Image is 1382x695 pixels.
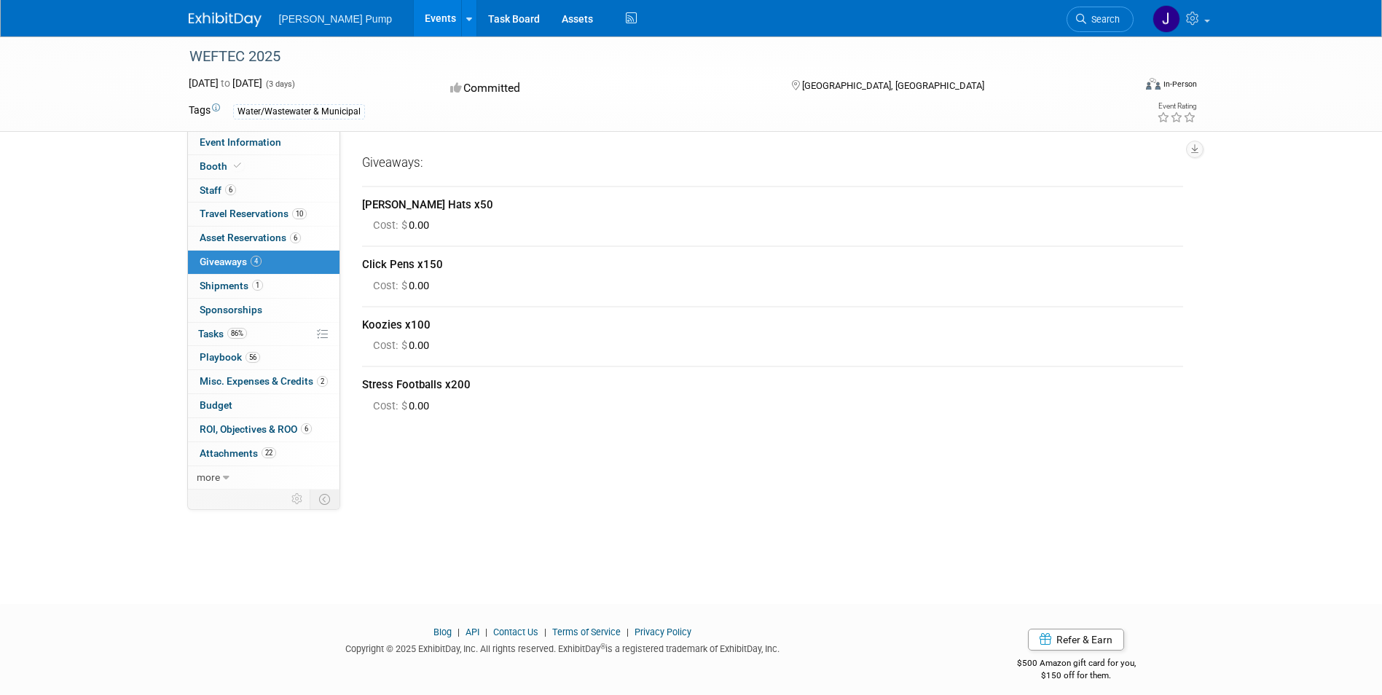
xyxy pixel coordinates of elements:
span: 56 [246,352,260,363]
span: Staff [200,184,236,196]
span: Attachments [200,447,276,459]
a: Refer & Earn [1028,629,1124,651]
td: Personalize Event Tab Strip [285,490,310,509]
span: Shipments [200,280,263,291]
span: 4 [251,256,262,267]
div: [PERSON_NAME] Hats x50 [362,197,1183,213]
a: Terms of Service [552,627,621,637]
a: API [466,627,479,637]
span: Cost: $ [373,399,409,412]
div: $500 Amazon gift card for you, [959,648,1194,681]
span: (3 days) [264,79,295,89]
span: Booth [200,160,244,172]
span: 6 [301,423,312,434]
a: Contact Us [493,627,538,637]
span: Cost: $ [373,219,409,232]
span: [PERSON_NAME] Pump [279,13,393,25]
a: Playbook56 [188,346,339,369]
img: James Wilson [1153,5,1180,33]
span: 22 [262,447,276,458]
div: Water/Wastewater & Municipal [233,104,365,119]
span: 0.00 [373,279,435,292]
span: Sponsorships [200,304,262,315]
span: 0.00 [373,339,435,352]
span: | [482,627,491,637]
div: Koozies x100 [362,318,1183,333]
a: more [188,466,339,490]
div: Committed [446,76,768,101]
span: 0.00 [373,399,435,412]
div: Stress Footballs x200 [362,377,1183,393]
span: 6 [225,184,236,195]
div: In-Person [1163,79,1197,90]
span: Search [1086,14,1120,25]
span: Cost: $ [373,339,409,352]
div: Event Format [1048,76,1198,98]
a: Booth [188,155,339,178]
a: Attachments22 [188,442,339,466]
span: Asset Reservations [200,232,301,243]
a: Budget [188,394,339,417]
span: more [197,471,220,483]
span: [DATE] [DATE] [189,77,262,89]
span: Tasks [198,328,247,339]
span: | [623,627,632,637]
span: Giveaways [200,256,262,267]
div: Click Pens x150 [362,257,1183,272]
a: Giveaways4 [188,251,339,274]
a: Sponsorships [188,299,339,322]
div: Copyright © 2025 ExhibitDay, Inc. All rights reserved. ExhibitDay is a registered trademark of Ex... [189,639,938,656]
span: Travel Reservations [200,208,307,219]
a: Privacy Policy [635,627,691,637]
img: Format-Inperson.png [1146,78,1161,90]
a: Shipments1 [188,275,339,298]
span: 2 [317,376,328,387]
a: Asset Reservations6 [188,227,339,250]
span: Playbook [200,351,260,363]
span: 86% [227,328,247,339]
i: Booth reservation complete [234,162,241,170]
span: Misc. Expenses & Credits [200,375,328,387]
sup: ® [600,643,605,651]
a: Tasks86% [188,323,339,346]
a: Staff6 [188,179,339,203]
span: 0.00 [373,219,435,232]
span: ROI, Objectives & ROO [200,423,312,435]
a: Event Information [188,131,339,154]
span: Event Information [200,136,281,148]
div: $150 off for them. [959,670,1194,682]
span: Cost: $ [373,279,409,292]
a: Blog [433,627,452,637]
span: [GEOGRAPHIC_DATA], [GEOGRAPHIC_DATA] [802,80,984,91]
div: Event Rating [1157,103,1196,110]
a: Misc. Expenses & Credits2 [188,370,339,393]
span: Budget [200,399,232,411]
a: Search [1067,7,1134,32]
a: Travel Reservations10 [188,203,339,226]
div: WEFTEC 2025 [184,44,1112,70]
div: Giveaways: [362,154,1183,177]
span: 1 [252,280,263,291]
span: 10 [292,208,307,219]
a: ROI, Objectives & ROO6 [188,418,339,441]
span: 6 [290,232,301,243]
td: Toggle Event Tabs [310,490,339,509]
span: | [541,627,550,637]
img: ExhibitDay [189,12,262,27]
span: to [219,77,232,89]
td: Tags [189,103,220,119]
span: | [454,627,463,637]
